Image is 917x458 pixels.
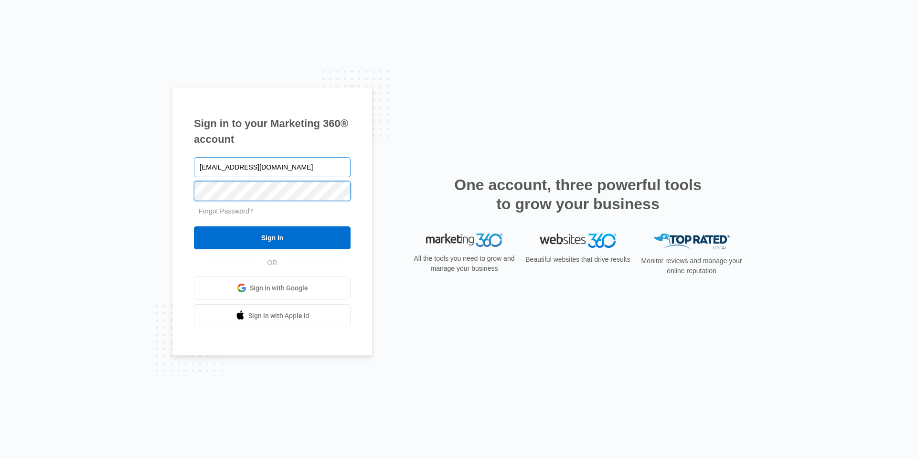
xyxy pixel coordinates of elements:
input: Sign In [194,226,351,249]
a: Forgot Password? [199,207,253,215]
input: Email [194,157,351,177]
span: Sign in with Apple Id [248,311,309,321]
p: Beautiful websites that drive results [524,255,631,265]
h1: Sign in to your Marketing 360® account [194,116,351,147]
img: Marketing 360 [426,234,502,247]
a: Sign in with Google [194,277,351,299]
p: Monitor reviews and manage your online reputation [638,256,745,276]
img: Websites 360 [540,234,616,247]
span: Sign in with Google [250,283,308,293]
span: OR [261,258,284,268]
img: Top Rated Local [653,234,730,249]
h2: One account, three powerful tools to grow your business [451,175,704,213]
a: Sign in with Apple Id [194,304,351,327]
p: All the tools you need to grow and manage your business [411,254,518,274]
